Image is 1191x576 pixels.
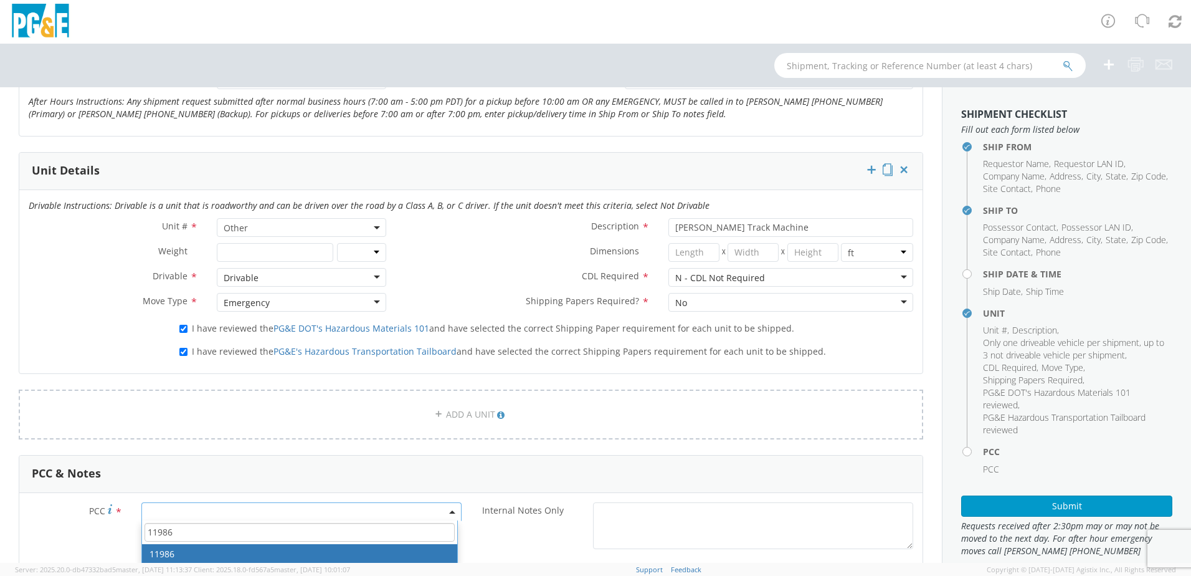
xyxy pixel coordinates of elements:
[192,345,826,357] span: I have reviewed the and have selected the correct Shipping Papers requirement for each unit to be...
[143,295,187,307] span: Move Type
[273,322,429,334] a: PG&E DOT's Hazardous Materials 101
[1086,234,1103,246] li: ,
[1026,286,1064,297] span: Ship Time
[1061,221,1131,233] span: Possessor LAN ID
[89,505,105,517] span: PCC
[983,362,1037,373] span: CDL Required
[1054,158,1126,170] li: ,
[1036,183,1061,194] span: Phone
[1054,158,1124,170] span: Requestor LAN ID
[1106,234,1128,246] li: ,
[1131,170,1166,182] span: Zip Code
[1106,170,1128,183] li: ,
[983,246,1033,259] li: ,
[1086,170,1101,182] span: City
[162,220,187,232] span: Unit #
[671,565,701,574] a: Feedback
[987,565,1176,575] span: Copyright © [DATE]-[DATE] Agistix Inc., All Rights Reserved
[224,222,379,234] span: Other
[983,221,1056,233] span: Possessor Contact
[482,504,564,516] span: Internal Notes Only
[983,221,1058,234] li: ,
[29,95,883,120] i: After Hours Instructions: Any shipment request submitted after normal business hours (7:00 am - 5...
[1012,324,1059,337] li: ,
[983,206,1172,215] h4: Ship To
[983,158,1051,170] li: ,
[983,362,1038,374] li: ,
[983,337,1164,361] span: Only one driveable vehicle per shipment, up to 3 not driveable vehicle per shipment
[983,374,1084,386] li: ,
[194,565,350,574] span: Client: 2025.18.0-fd567a5
[983,170,1045,182] span: Company Name
[1086,170,1103,183] li: ,
[32,468,101,480] h3: PCC & Notes
[1050,170,1081,182] span: Address
[983,234,1046,246] li: ,
[961,107,1067,121] strong: Shipment Checklist
[779,243,787,262] span: X
[961,520,1172,557] span: Requests received after 2:30pm may or may not be moved to the next day. For after hour emergency ...
[983,386,1169,411] li: ,
[719,243,728,262] span: X
[192,322,794,334] span: I have reviewed the and have selected the correct Shipping Paper requirement for each unit to be ...
[983,411,1146,436] span: PG&E Hazardous Transportation Tailboard reviewed
[1106,234,1126,246] span: State
[983,183,1031,194] span: Site Contact
[668,243,719,262] input: Length
[224,272,259,284] div: Drivable
[983,309,1172,318] h4: Unit
[116,565,192,574] span: master, [DATE] 11:13:37
[983,374,1083,386] span: Shipping Papers Required
[983,286,1023,298] li: ,
[1061,221,1133,234] li: ,
[983,170,1046,183] li: ,
[983,386,1131,411] span: PG&E DOT's Hazardous Materials 101 reviewed
[1050,234,1081,246] span: Address
[1012,324,1057,336] span: Description
[983,337,1169,362] li: ,
[983,463,999,475] span: PCC
[1131,234,1166,246] span: Zip Code
[1036,246,1061,258] span: Phone
[1131,234,1168,246] li: ,
[273,345,457,357] a: PG&E's Hazardous Transportation Tailboard
[15,565,192,574] span: Server: 2025.20.0-db47332bad5
[1086,234,1101,246] span: City
[9,4,72,41] img: pge-logo-06675f144f4cfa6a6814.png
[983,158,1049,170] span: Requestor Name
[983,269,1172,279] h4: Ship Date & Time
[983,286,1021,297] span: Ship Date
[224,297,270,309] div: Emergency
[526,295,639,307] span: Shipping Papers Required?
[142,544,457,564] li: 11986
[787,243,838,262] input: Height
[983,324,1009,337] li: ,
[1131,170,1168,183] li: ,
[675,297,687,309] div: No
[675,272,765,284] div: N - CDL Not Required
[1050,170,1083,183] li: ,
[961,496,1172,517] button: Submit
[1042,362,1085,374] li: ,
[983,183,1033,195] li: ,
[983,324,1007,336] span: Unit #
[1050,234,1083,246] li: ,
[158,245,187,257] span: Weight
[179,325,187,333] input: I have reviewed thePG&E DOT's Hazardous Materials 101and have selected the correct Shipping Paper...
[32,165,100,177] h3: Unit Details
[590,245,639,257] span: Dimensions
[983,234,1045,246] span: Company Name
[1106,170,1126,182] span: State
[983,246,1031,258] span: Site Contact
[591,220,639,232] span: Description
[217,218,386,237] span: Other
[153,270,187,282] span: Drivable
[1042,362,1083,373] span: Move Type
[774,53,1086,78] input: Shipment, Tracking or Reference Number (at least 4 chars)
[636,565,663,574] a: Support
[961,123,1172,136] span: Fill out each form listed below
[582,270,639,282] span: CDL Required
[728,243,779,262] input: Width
[274,565,350,574] span: master, [DATE] 10:01:07
[29,199,709,211] i: Drivable Instructions: Drivable is a unit that is roadworthy and can be driven over the road by a...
